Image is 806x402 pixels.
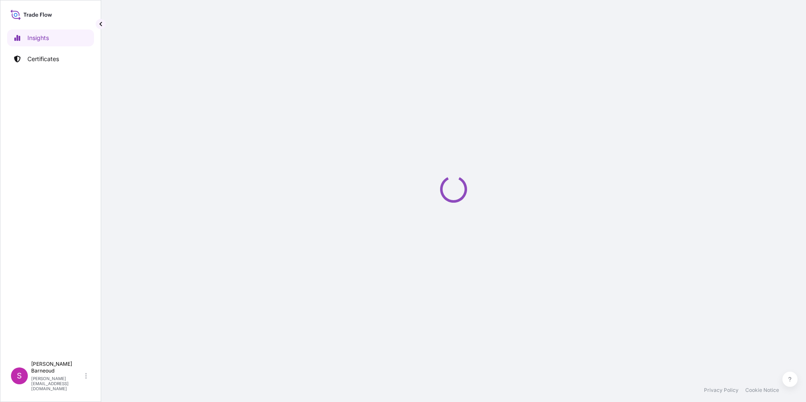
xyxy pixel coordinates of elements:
a: Certificates [7,51,94,67]
span: S [17,372,22,380]
p: Insights [27,34,49,42]
p: [PERSON_NAME][EMAIL_ADDRESS][DOMAIN_NAME] [31,376,83,391]
a: Cookie Notice [745,387,779,394]
p: [PERSON_NAME] Barneoud [31,361,83,374]
a: Privacy Policy [704,387,739,394]
a: Insights [7,29,94,46]
p: Certificates [27,55,59,63]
